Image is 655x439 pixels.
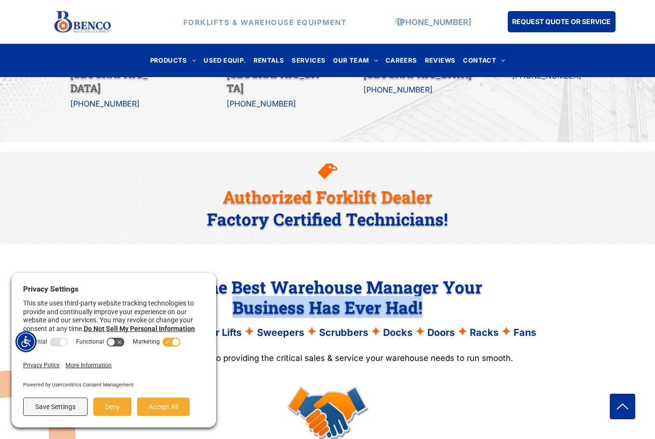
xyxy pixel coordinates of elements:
a: SERVICES [288,54,329,67]
a: [PHONE_NUMBER] [70,99,140,108]
a: CAREERS [382,54,421,67]
span: Factory Certified Technicians! [207,208,448,230]
span: We are dedicated to providing the critical sales & service your warehouse needs to run smooth. [142,353,513,363]
span: Doors [427,327,455,338]
a: [PHONE_NUMBER] [363,85,433,94]
a: OUR TEAM [329,54,382,67]
a: [PHONE_NUMBER] [397,17,471,27]
a: REVIEWS [421,54,460,67]
span: Sweepers [257,327,304,338]
a: REQUEST QUOTE OR SERVICE [508,11,616,32]
a: RENTALS [250,54,288,67]
span: Racks [470,327,499,338]
a: USED EQUIP. [200,54,249,67]
a: [PHONE_NUMBER] [227,99,296,108]
strong: FORKLIFTS & WAREHOUSE EQUIPMENT [183,17,347,27]
span: ✦ [457,324,467,339]
span: ✦ [371,324,381,339]
div: Accessibility Menu [15,331,37,352]
span: Authorized Forklift Dealer [223,186,432,208]
span: REQUEST QUOTE OR SERVICE [512,13,611,30]
span: Fans [514,327,536,338]
span: ✦ [501,324,511,339]
a: CONTACT [459,54,509,67]
span: Be The Best Warehouse Manager Your Business Has Ever Had! [172,276,482,318]
span: ✦ [307,324,317,339]
span: ✦ [244,324,254,339]
span: Docks [383,327,412,338]
a: PRODUCTS [146,54,200,67]
span: Scrubbers [319,327,368,338]
span: ✦ [415,324,425,339]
